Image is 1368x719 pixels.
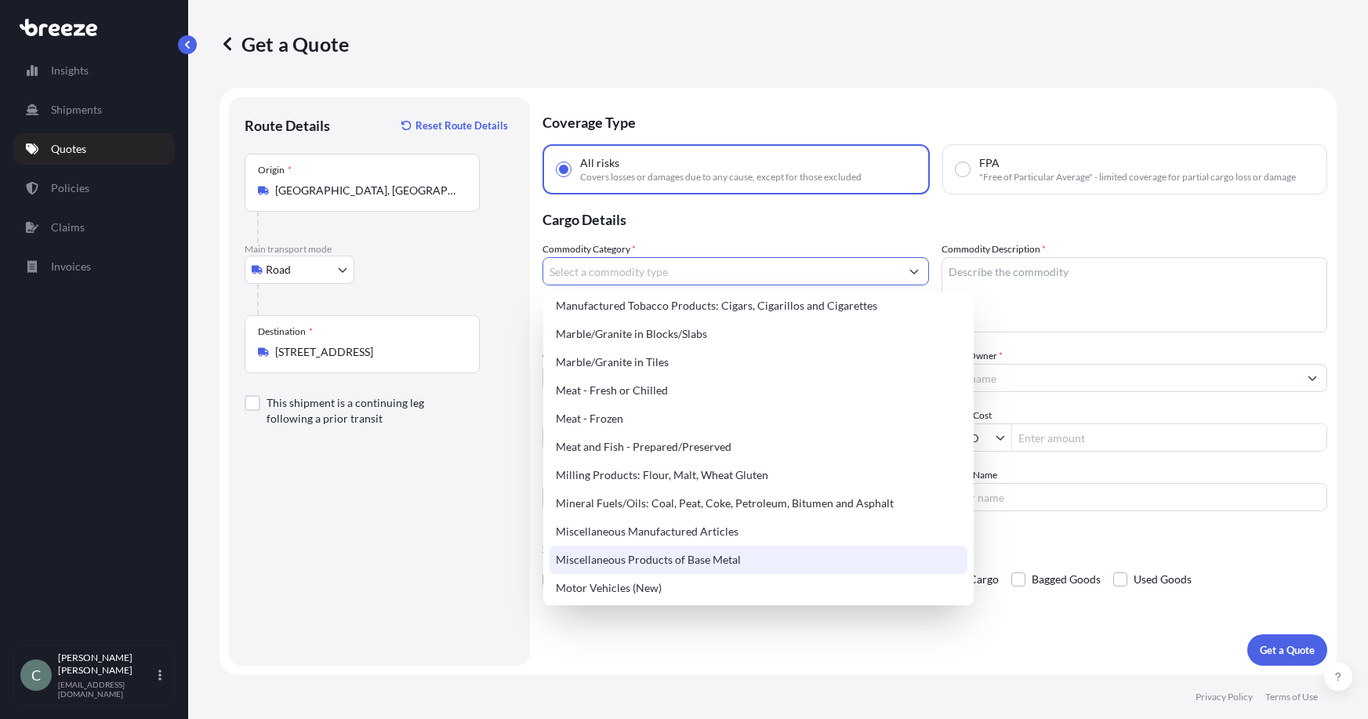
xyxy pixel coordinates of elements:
div: Miscellaneous Manufactured Articles [550,517,967,546]
div: Mineral Fuels/Oils: Coal, Peat, Coke, Petroleum, Bitumen and Asphalt [550,489,967,517]
p: Shipments [51,102,102,118]
p: [PERSON_NAME] [PERSON_NAME] [58,652,155,677]
span: Load Type [542,408,590,423]
span: Used Goods [1134,568,1192,591]
span: FPA [979,155,1000,171]
p: Cargo Details [542,194,1327,241]
div: Destination [258,325,313,338]
span: Bagged Goods [1032,568,1101,591]
button: Select transport [245,256,354,284]
div: Manufactured Tobacco Products: Cigars, Cigarillos and Cigarettes [550,292,967,320]
input: Full name [942,364,1299,392]
div: Miscellaneous Products of Base Metal [550,546,967,574]
span: C [31,667,41,683]
input: Enter amount [1012,423,1327,452]
p: Route Details [245,116,330,135]
p: Special Conditions [542,543,1327,555]
button: Show suggestions [1298,364,1326,392]
div: Marble/Granite in Blocks/Slabs [550,320,967,348]
p: [EMAIL_ADDRESS][DOMAIN_NAME] [58,680,155,699]
p: Coverage Type [542,97,1327,144]
div: Motor Vehicles (New) [550,574,967,602]
p: Main transport mode [245,243,514,256]
input: Destination [275,344,460,360]
input: Enter name [942,483,1328,511]
input: Select a commodity type [543,257,900,285]
label: Booking Reference [542,467,621,483]
label: Commodity Category [542,241,636,257]
p: Privacy Policy [1196,691,1253,703]
div: Meat - Fresh or Chilled [550,376,967,405]
div: Origin [258,164,292,176]
span: "Free of Particular Average" - limited coverage for partial cargo loss or damage [979,171,1296,183]
div: Milling Products: Flour, Malt, Wheat Gluten [550,461,967,489]
label: Commodity Value [542,348,621,364]
div: Meat - Frozen [550,405,967,433]
p: Terms of Use [1265,691,1318,703]
span: All risks [580,155,619,171]
p: Insights [51,63,89,78]
p: Reset Route Details [415,118,508,133]
p: Claims [51,220,85,235]
span: Covers losses or damages due to any cause, except for those excluded [580,171,862,183]
p: Quotes [51,141,86,157]
div: Marble/Granite in Tiles [550,348,967,376]
button: Show suggestions [996,430,1011,445]
p: Get a Quote [1260,642,1315,658]
p: Policies [51,180,89,196]
label: Commodity Description [942,241,1046,257]
p: Invoices [51,259,91,274]
button: Show suggestions [900,257,928,285]
input: Origin [275,183,460,198]
div: Meat and Fish - Prepared/Preserved [550,433,967,461]
label: Freight Cost [942,408,992,423]
p: Get a Quote [220,31,349,56]
span: Road [266,262,291,278]
label: This shipment is a continuing leg following a prior transit [267,395,467,427]
input: Your internal reference [542,483,929,511]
